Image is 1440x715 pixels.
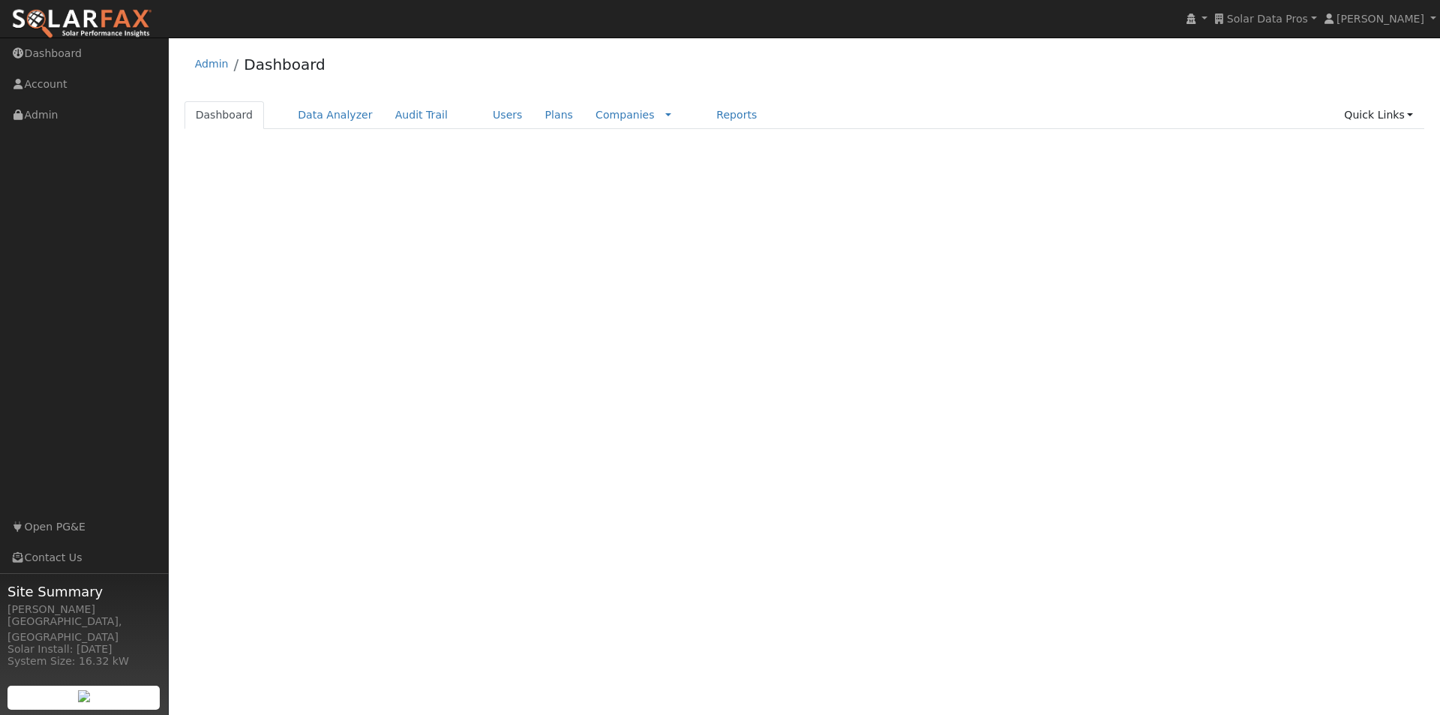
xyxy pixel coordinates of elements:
img: retrieve [78,690,90,702]
a: Dashboard [184,101,265,129]
span: [PERSON_NAME] [1336,13,1424,25]
div: [PERSON_NAME] [7,602,160,617]
a: Data Analyzer [286,101,384,129]
a: Dashboard [244,56,325,74]
div: [GEOGRAPHIC_DATA], [GEOGRAPHIC_DATA] [7,614,160,645]
a: Reports [705,101,768,129]
a: Plans [534,101,584,129]
div: Solar Install: [DATE] [7,641,160,657]
a: Admin [195,58,229,70]
span: Solar Data Pros [1227,13,1308,25]
a: Users [481,101,534,129]
a: Audit Trail [384,101,459,129]
a: Quick Links [1333,101,1424,129]
div: System Size: 16.32 kW [7,653,160,669]
a: Companies [595,109,655,121]
span: Site Summary [7,581,160,602]
img: SolarFax [11,8,152,40]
